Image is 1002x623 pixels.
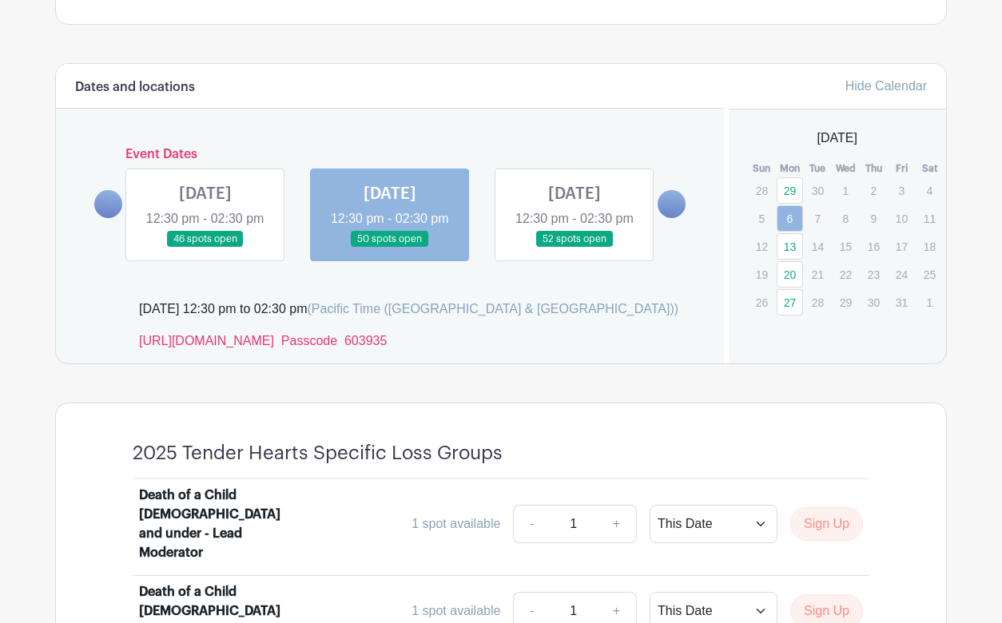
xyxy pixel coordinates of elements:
[133,442,503,465] h4: 2025 Tender Hearts Specific Loss Groups
[777,261,803,288] a: 20
[749,234,775,259] p: 12
[805,290,831,315] p: 28
[805,234,831,259] p: 14
[833,262,859,287] p: 22
[889,178,915,203] p: 3
[749,262,775,287] p: 19
[597,505,637,543] a: +
[861,206,887,231] p: 9
[139,334,387,347] a: [URL][DOMAIN_NAME] Passcode 603935
[412,514,500,534] div: 1 spot available
[833,178,859,203] p: 1
[307,302,678,315] span: (Pacific Time ([GEOGRAPHIC_DATA] & [GEOGRAPHIC_DATA]))
[833,290,859,315] p: 29
[139,300,678,319] div: [DATE] 12:30 pm to 02:30 pm
[749,290,775,315] p: 26
[805,262,831,287] p: 21
[917,178,943,203] p: 4
[917,262,943,287] p: 25
[776,161,804,177] th: Mon
[75,80,195,95] h6: Dates and locations
[139,486,301,562] div: Death of a Child [DEMOGRAPHIC_DATA] and under - Lead Moderator
[916,161,944,177] th: Sat
[860,161,888,177] th: Thu
[412,601,500,621] div: 1 spot available
[805,206,831,231] p: 7
[861,178,887,203] p: 2
[888,161,916,177] th: Fri
[777,289,803,315] a: 27
[748,161,776,177] th: Sun
[861,234,887,259] p: 16
[833,206,859,231] p: 8
[832,161,860,177] th: Wed
[861,290,887,315] p: 30
[790,507,863,541] button: Sign Up
[833,234,859,259] p: 15
[917,234,943,259] p: 18
[861,262,887,287] p: 23
[845,79,927,93] a: Hide Calendar
[749,178,775,203] p: 28
[817,129,857,148] span: [DATE]
[805,178,831,203] p: 30
[889,290,915,315] p: 31
[889,234,915,259] p: 17
[889,206,915,231] p: 10
[804,161,832,177] th: Tue
[513,505,550,543] a: -
[917,206,943,231] p: 11
[917,290,943,315] p: 1
[749,206,775,231] p: 5
[777,233,803,260] a: 13
[122,147,658,162] h6: Event Dates
[889,262,915,287] p: 24
[777,205,803,232] a: 6
[777,177,803,204] a: 29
